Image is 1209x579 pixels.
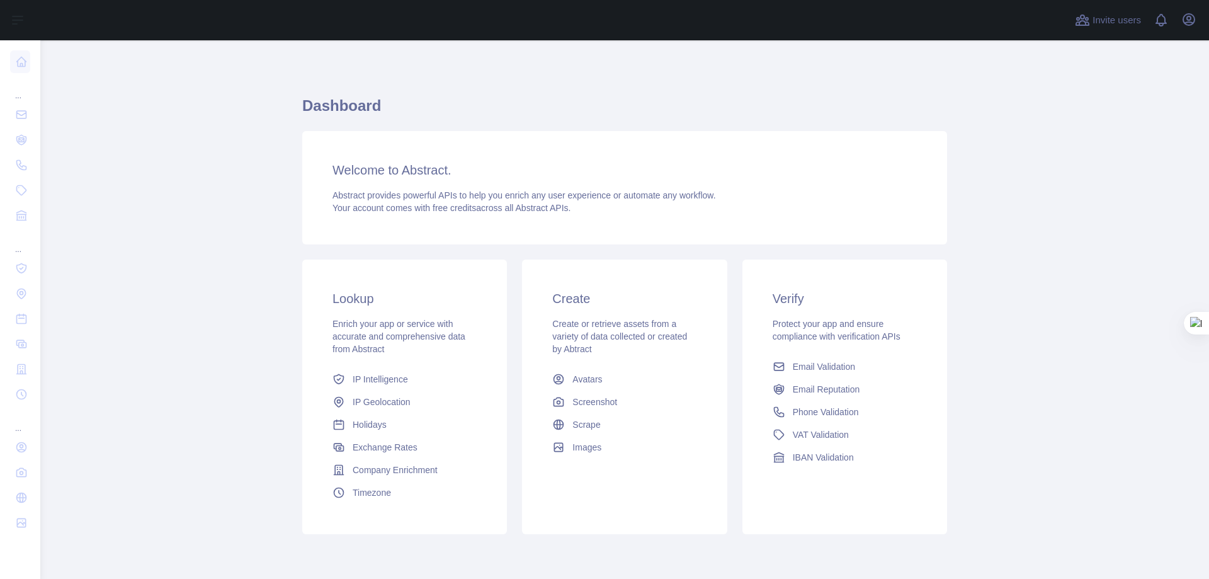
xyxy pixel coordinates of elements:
[327,391,482,413] a: IP Geolocation
[327,413,482,436] a: Holidays
[10,76,30,101] div: ...
[1072,10,1144,30] button: Invite users
[793,406,859,418] span: Phone Validation
[327,481,482,504] a: Timezone
[10,408,30,433] div: ...
[353,396,411,408] span: IP Geolocation
[793,428,849,441] span: VAT Validation
[572,418,600,431] span: Scrape
[768,446,922,469] a: IBAN Validation
[327,459,482,481] a: Company Enrichment
[793,383,860,396] span: Email Reputation
[793,360,855,373] span: Email Validation
[353,418,387,431] span: Holidays
[768,401,922,423] a: Phone Validation
[1093,13,1141,28] span: Invite users
[572,441,601,454] span: Images
[327,368,482,391] a: IP Intelligence
[773,290,917,307] h3: Verify
[332,203,570,213] span: Your account comes with across all Abstract APIs.
[768,355,922,378] a: Email Validation
[572,396,617,408] span: Screenshot
[547,436,701,459] a: Images
[768,378,922,401] a: Email Reputation
[10,229,30,255] div: ...
[302,96,947,126] h1: Dashboard
[353,441,417,454] span: Exchange Rates
[353,486,391,499] span: Timezone
[552,290,696,307] h3: Create
[572,373,602,386] span: Avatars
[547,391,701,413] a: Screenshot
[332,290,477,307] h3: Lookup
[433,203,476,213] span: free credits
[332,319,465,354] span: Enrich your app or service with accurate and comprehensive data from Abstract
[353,373,408,386] span: IP Intelligence
[552,319,687,354] span: Create or retrieve assets from a variety of data collected or created by Abtract
[332,190,716,200] span: Abstract provides powerful APIs to help you enrich any user experience or automate any workflow.
[353,464,438,476] span: Company Enrichment
[773,319,900,341] span: Protect your app and ensure compliance with verification APIs
[332,161,917,179] h3: Welcome to Abstract.
[768,423,922,446] a: VAT Validation
[793,451,854,464] span: IBAN Validation
[547,368,701,391] a: Avatars
[547,413,701,436] a: Scrape
[327,436,482,459] a: Exchange Rates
